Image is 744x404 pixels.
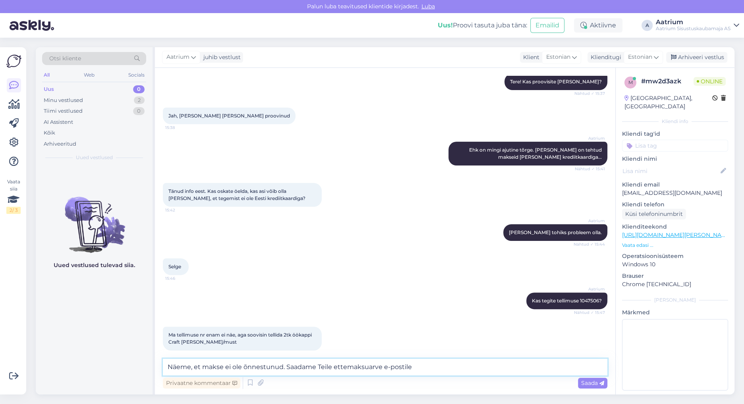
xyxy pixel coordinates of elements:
[622,260,728,269] p: Windows 10
[133,107,145,115] div: 0
[581,379,604,387] span: Saada
[44,129,55,137] div: Kõik
[165,125,195,131] span: 15:38
[133,85,145,93] div: 0
[628,53,652,62] span: Estonian
[163,359,607,375] textarea: Näeme, et makse ei ole õnnestunud. Saadame Teile ettemaksuarve e-postile
[44,140,76,148] div: Arhiveeritud
[44,107,83,115] div: Tiimi vestlused
[44,118,73,126] div: AI Assistent
[656,19,739,32] a: AatriumAatrium Sisustuskaubamaja AS
[574,241,605,247] span: Nähtud ✓ 15:44
[622,155,728,163] p: Kliendi nimi
[656,25,730,32] div: Aatrium Sisustuskaubamaja AS
[622,140,728,152] input: Lisa tag
[575,286,605,292] span: Aatrium
[656,19,730,25] div: Aatrium
[622,296,728,304] div: [PERSON_NAME]
[44,96,83,104] div: Minu vestlused
[575,166,605,172] span: Nähtud ✓ 15:41
[622,252,728,260] p: Operatsioonisüsteem
[622,231,732,239] a: [URL][DOMAIN_NAME][PERSON_NAME]
[622,209,686,219] div: Küsi telefoninumbrit
[574,310,605,316] span: Nähtud ✓ 15:47
[510,79,602,85] span: Tere! Kas proovisite [PERSON_NAME]?
[134,96,145,104] div: 2
[438,21,453,29] b: Uus!
[628,79,633,85] span: m
[666,52,727,63] div: Arhiveeri vestlus
[49,54,81,63] span: Otsi kliente
[642,20,653,31] div: A
[42,70,51,80] div: All
[163,378,240,389] div: Privaatne kommentaar
[419,3,437,10] span: Luba
[54,261,135,269] p: Uued vestlused tulevad siia.
[622,189,728,197] p: [EMAIL_ADDRESS][DOMAIN_NAME]
[622,223,728,231] p: Klienditeekond
[694,77,726,86] span: Online
[520,53,539,62] div: Klient
[6,207,21,214] div: 2 / 3
[575,135,605,141] span: Aatrium
[575,218,605,224] span: Aatrium
[168,332,313,345] span: Ma tellimuse nr enam ei näe, aga soovisin tellida 2tk öökappi Craft [PERSON_NAME]/must
[641,77,694,86] div: # mw2d3azk
[624,94,712,111] div: [GEOGRAPHIC_DATA], [GEOGRAPHIC_DATA]
[622,242,728,249] p: Vaata edasi ...
[168,113,290,119] span: Jah, [PERSON_NAME] [PERSON_NAME] proovinud
[622,181,728,189] p: Kliendi email
[200,53,241,62] div: juhib vestlust
[82,70,96,80] div: Web
[36,183,153,254] img: No chats
[127,70,146,80] div: Socials
[165,275,195,281] span: 15:46
[622,280,728,289] p: Chrome [TECHNICAL_ID]
[622,308,728,317] p: Märkmed
[622,118,728,125] div: Kliendi info
[168,264,181,269] span: Selge
[622,167,719,175] input: Lisa nimi
[622,200,728,209] p: Kliendi telefon
[622,130,728,138] p: Kliendi tag'id
[44,85,54,93] div: Uus
[6,178,21,214] div: Vaata siia
[509,229,602,235] span: [PERSON_NAME] tohiks probleem olla.
[574,18,622,33] div: Aktiivne
[532,298,602,304] span: Kas tegite tellimuse 1047506?
[168,188,305,201] span: Tänud info eest. Kas oskate öelda, kas asi võib olla [PERSON_NAME], et tegemist ei ole Eesti kred...
[165,351,195,357] span: 15:47
[574,90,605,96] span: Nähtud ✓ 15:37
[76,154,113,161] span: Uued vestlused
[165,207,195,213] span: 15:42
[587,53,621,62] div: Klienditugi
[438,21,527,30] div: Proovi tasuta juba täna:
[469,147,603,160] span: Ehk on mingi ajutine tõrge. [PERSON_NAME] on tehtud makseid [PERSON_NAME] krediitkaardiga...
[546,53,570,62] span: Estonian
[166,53,189,62] span: Aatrium
[6,54,21,69] img: Askly Logo
[530,18,564,33] button: Emailid
[622,272,728,280] p: Brauser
